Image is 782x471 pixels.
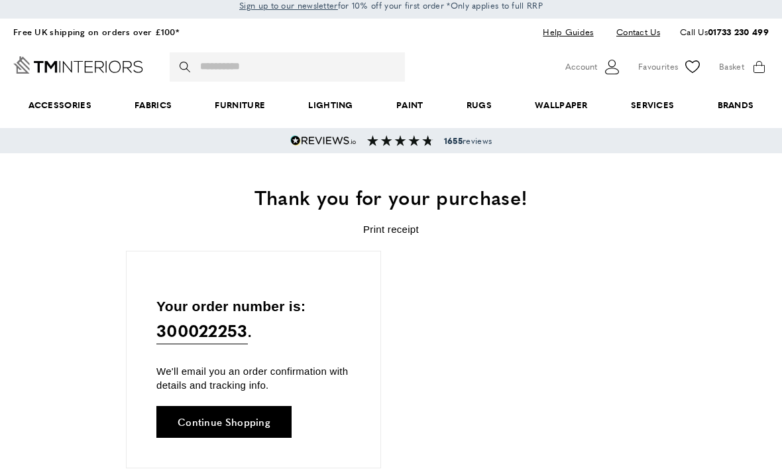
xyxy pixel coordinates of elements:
button: Search [180,52,193,82]
a: Favourites [638,57,702,77]
button: Customer Account [565,57,622,77]
a: Free UK shipping on orders over £100* [13,25,179,38]
a: Help Guides [533,23,603,41]
img: Reviews section [367,135,433,146]
p: Your order number is: . [156,295,351,345]
a: Brands [696,85,775,125]
a: Contact Us [606,23,660,41]
span: Thank you for your purchase! [254,182,528,211]
a: Continue Shopping [156,406,292,438]
a: Fabrics [113,85,194,125]
a: Furniture [194,85,287,125]
a: Lighting [287,85,375,125]
span: Continue Shopping [178,417,270,427]
a: 300022253 [156,317,248,344]
a: Print receipt [363,224,419,235]
p: Call Us [680,25,769,39]
a: Rugs [445,85,513,125]
a: 01733 230 499 [708,25,769,38]
span: Accessories [7,85,113,125]
p: We'll email you an order confirmation with details and tracking info. [156,364,351,392]
strong: 300022253 [156,318,248,342]
a: Wallpaper [513,85,609,125]
a: Services [609,85,696,125]
a: Go to Home page [13,56,143,74]
span: Favourites [638,60,678,74]
img: Reviews.io 5 stars [290,135,357,146]
span: reviews [444,135,492,146]
strong: 1655 [444,135,463,147]
span: Account [565,60,597,74]
a: Paint [374,85,445,125]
